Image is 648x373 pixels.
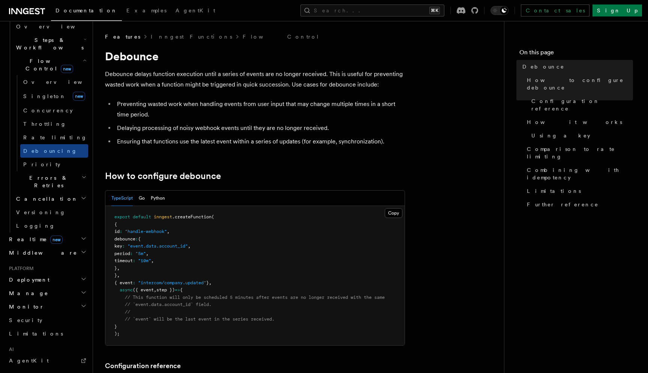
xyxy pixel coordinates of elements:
[20,75,88,89] a: Overview
[135,251,146,256] span: "5m"
[127,243,188,249] span: "event.data.account_id"
[114,251,130,256] span: period
[175,7,215,13] span: AgentKit
[527,166,633,181] span: Combining with idempotency
[6,249,77,257] span: Middleware
[528,94,633,115] a: Configuration reference
[55,7,117,13] span: Documentation
[13,57,82,72] span: Flow Control
[23,148,77,154] span: Debouncing
[524,163,633,184] a: Combining with idempotency
[592,4,642,16] a: Sign Up
[126,7,166,13] span: Examples
[61,65,73,73] span: new
[171,2,220,20] a: AgentKit
[531,97,633,112] span: Configuration reference
[6,276,49,283] span: Deployment
[524,115,633,129] a: How it works
[133,258,135,263] span: :
[114,273,117,278] span: }
[135,236,138,242] span: :
[105,69,405,90] p: Debounce delays function execution until a series of events are no longer received. This is usefu...
[13,54,88,75] button: Flow Controlnew
[519,48,633,60] h4: On this page
[209,280,211,285] span: ,
[23,161,60,167] span: Priority
[13,192,88,206] button: Cancellation
[13,171,88,192] button: Errors & Retries
[23,107,73,113] span: Concurrency
[172,214,211,219] span: .createFunction
[16,24,93,30] span: Overview
[6,313,88,327] a: Security
[211,214,214,219] span: (
[125,229,167,234] span: "handle-webhook"
[20,104,88,117] a: Concurrency
[429,7,440,14] kbd: ⌘K
[111,191,133,206] button: TypeScript
[521,4,589,16] a: Contact sales
[138,258,151,263] span: "10m"
[16,209,66,215] span: Versioning
[51,2,122,21] a: Documentation
[13,75,88,171] div: Flow Controlnew
[23,121,66,127] span: Throttling
[6,300,88,313] button: Monitor
[114,331,120,336] span: );
[151,191,165,206] button: Python
[527,145,633,160] span: Comparison to rate limiting
[20,89,88,104] a: Singletonnew
[114,258,133,263] span: timeout
[115,99,405,120] li: Preventing wasted work when handling events from user input that may change multiple times in a s...
[6,246,88,260] button: Middleware
[188,243,190,249] span: ,
[156,287,175,292] span: step })
[115,123,405,133] li: Delaying processing of noisy webhook events until they are no longer received.
[114,236,135,242] span: debounce
[6,346,14,352] span: AI
[125,295,385,300] span: // This function will only be scheduled 5 minutes after events are no longer received with the same
[13,36,84,51] span: Steps & Workflows
[6,273,88,286] button: Deployment
[50,236,63,244] span: new
[243,33,319,40] a: Flow Control
[20,131,88,144] a: Rate limiting
[9,317,42,323] span: Security
[114,266,117,271] span: }
[23,93,66,99] span: Singleton
[527,187,581,195] span: Limitations
[117,273,120,278] span: ,
[6,303,44,310] span: Monitor
[6,20,88,233] div: Inngest Functions
[125,309,130,315] span: //
[385,208,402,218] button: Copy
[139,191,145,206] button: Go
[13,219,88,233] a: Logging
[167,229,169,234] span: ,
[20,117,88,131] a: Throttling
[524,73,633,94] a: How to configure debounce
[114,222,117,227] span: {
[13,195,78,203] span: Cancellation
[6,233,88,246] button: Realtimenew
[146,251,148,256] span: ,
[6,236,63,243] span: Realtime
[105,361,181,371] a: Configuration reference
[125,302,211,307] span: // `event.data.account_id` field.
[122,2,171,20] a: Examples
[6,354,88,367] a: AgentKit
[20,158,88,171] a: Priority
[114,243,122,249] span: key
[133,214,151,219] span: default
[13,174,81,189] span: Errors & Retries
[528,129,633,142] a: Using a key
[154,287,156,292] span: ,
[175,287,180,292] span: =>
[300,4,444,16] button: Search...⌘K
[522,63,564,70] span: Debounce
[122,243,125,249] span: :
[20,144,88,158] a: Debouncing
[527,118,622,126] span: How it works
[120,229,122,234] span: :
[133,287,154,292] span: ({ event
